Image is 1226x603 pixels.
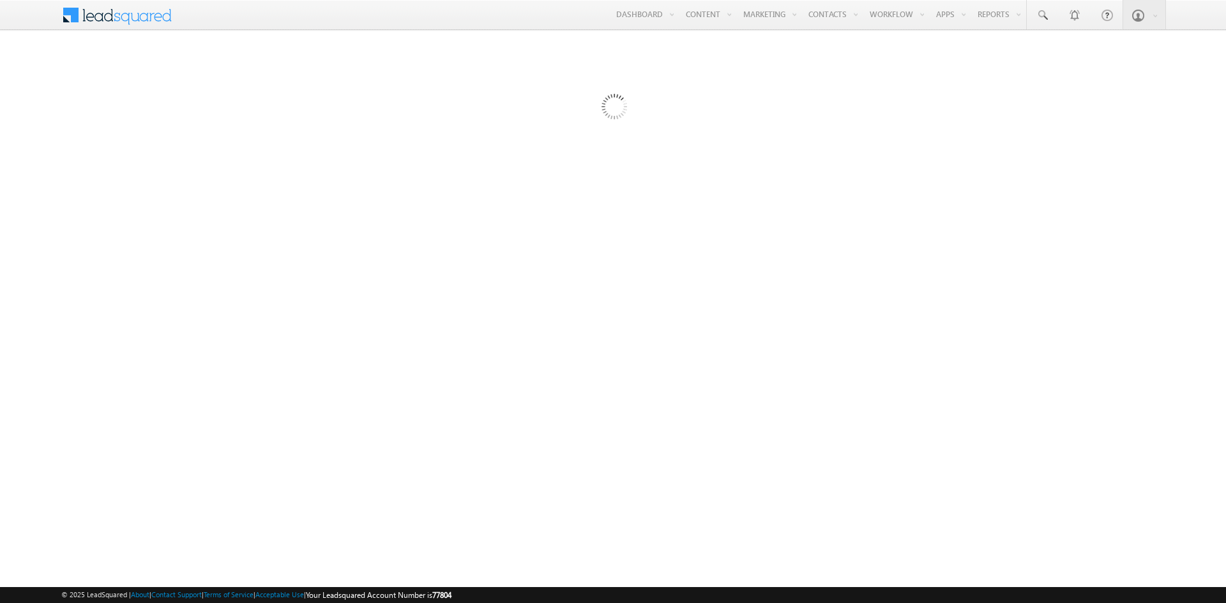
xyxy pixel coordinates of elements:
a: Terms of Service [204,590,254,599]
a: Acceptable Use [255,590,304,599]
span: 77804 [432,590,451,600]
a: About [131,590,149,599]
span: © 2025 LeadSquared | | | | | [61,589,451,601]
img: Loading... [547,43,679,175]
a: Contact Support [151,590,202,599]
span: Your Leadsquared Account Number is [306,590,451,600]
